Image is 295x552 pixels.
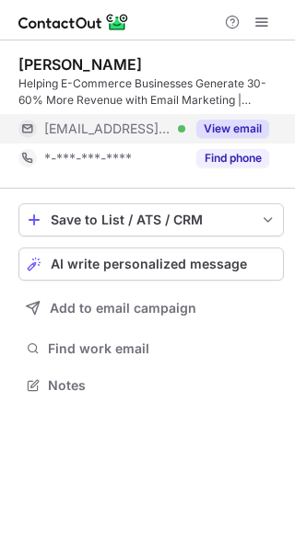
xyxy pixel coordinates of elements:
button: Reveal Button [196,149,269,167]
button: Add to email campaign [18,292,284,325]
span: Add to email campaign [50,301,196,316]
button: Notes [18,373,284,398]
span: AI write personalized message [51,257,247,271]
span: Find work email [48,340,277,357]
div: Helping E-Commerce Businesses Generate 30-60% More Revenue with Email Marketing | Founder & CEO o... [18,75,284,109]
button: Find work email [18,336,284,362]
div: Save to List / ATS / CRM [51,213,252,227]
button: AI write personalized message [18,247,284,281]
button: save-profile-one-click [18,203,284,236]
button: Reveal Button [196,120,269,138]
span: Notes [48,377,277,394]
span: [EMAIL_ADDRESS][DOMAIN_NAME] [44,121,171,137]
img: ContactOut v5.3.10 [18,11,129,33]
div: [PERSON_NAME] [18,55,142,74]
